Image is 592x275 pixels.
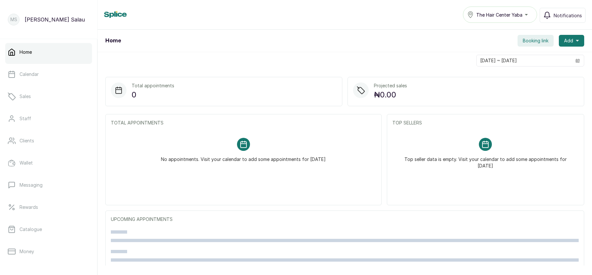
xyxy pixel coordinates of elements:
[20,49,32,55] p: Home
[20,71,39,78] p: Calendar
[5,65,92,83] a: Calendar
[5,154,92,172] a: Wallet
[374,82,407,89] p: Projected sales
[20,204,38,210] p: Rewards
[132,89,174,101] p: 0
[20,248,34,255] p: Money
[5,109,92,128] a: Staff
[132,82,174,89] p: Total appointments
[540,8,585,23] button: Notifications
[392,120,579,126] p: TOP SELLERS
[20,115,31,122] p: Staff
[20,226,42,233] p: Catalogue
[5,87,92,106] a: Sales
[554,12,582,19] span: Notifications
[20,182,43,188] p: Messaging
[476,11,522,18] span: The Hair Center Yaba
[523,37,548,44] span: Booking link
[5,220,92,239] a: Catalogue
[5,43,92,61] a: Home
[111,216,579,223] p: UPCOMING APPOINTMENTS
[25,16,85,23] p: [PERSON_NAME] Salau
[400,151,571,169] p: Top seller data is empty. Visit your calendar to add some appointments for [DATE]
[559,35,584,47] button: Add
[20,137,34,144] p: Clients
[5,132,92,150] a: Clients
[575,58,580,63] svg: calendar
[20,93,31,100] p: Sales
[105,37,121,45] h1: Home
[463,7,537,23] button: The Hair Center Yaba
[5,176,92,194] a: Messaging
[111,120,376,126] p: TOTAL APPOINTMENTS
[20,160,33,166] p: Wallet
[564,37,573,44] span: Add
[10,16,17,23] p: MS
[477,55,572,66] input: Select date
[161,151,326,163] p: No appointments. Visit your calendar to add some appointments for [DATE]
[5,198,92,216] a: Rewards
[5,242,92,261] a: Money
[518,35,554,47] button: Booking link
[374,89,407,101] p: ₦0.00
